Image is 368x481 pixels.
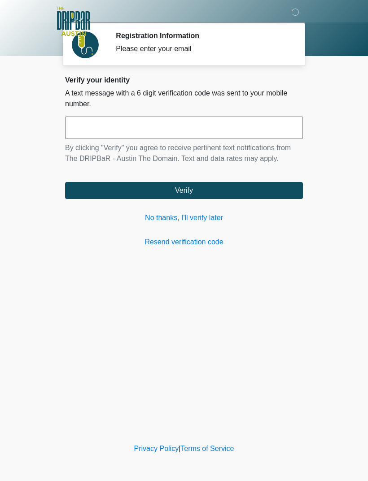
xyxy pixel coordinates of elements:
img: The DRIPBaR - Austin The Domain Logo [56,7,90,36]
a: | [179,445,180,452]
img: Agent Avatar [72,31,99,58]
a: No thanks, I'll verify later [65,212,303,223]
div: Please enter your email [116,43,289,54]
a: Privacy Policy [134,445,179,452]
button: Verify [65,182,303,199]
h2: Verify your identity [65,76,303,84]
a: Resend verification code [65,237,303,247]
p: A text message with a 6 digit verification code was sent to your mobile number. [65,88,303,109]
a: Terms of Service [180,445,234,452]
p: By clicking "Verify" you agree to receive pertinent text notifications from The DRIPBaR - Austin ... [65,143,303,164]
